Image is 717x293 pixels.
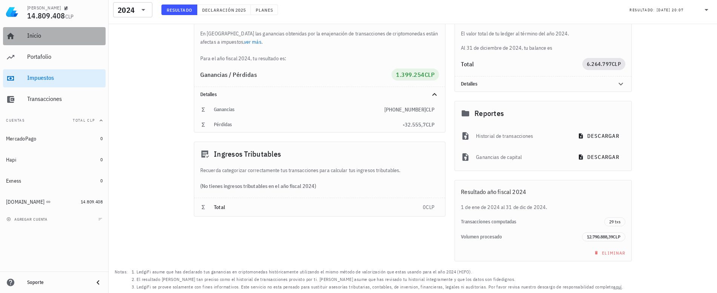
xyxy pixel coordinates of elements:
[194,29,445,63] div: En [GEOGRAPHIC_DATA] las ganancias obtenidas por la enajenación de transacciones de criptomonedas...
[137,276,623,283] li: El resultado [PERSON_NAME] tan preciso como el historial de transacciones provisto por ti. [PERSO...
[461,234,582,240] div: Volumen procesado
[423,204,426,211] span: 0
[202,7,235,13] span: Declaración
[455,180,631,203] div: Resultado año fiscal 2024
[235,7,246,13] span: 2025
[113,2,152,17] div: 2024
[461,81,607,87] div: Detalles
[587,61,612,67] span: 6.264.797
[109,266,717,293] footer: Notas:
[657,6,684,14] div: [DATE] 20:07
[100,178,103,183] span: 0
[461,219,604,225] div: Transacciones computadas
[6,136,37,142] div: MercadoPago
[629,5,657,15] div: Resultado:
[3,90,106,108] a: Transacciones
[455,203,631,211] div: 1 de ene de 2024 al 31 de dic de 2024.
[6,178,21,184] div: Exness
[244,38,261,45] a: ver más
[161,5,197,15] button: Resultado
[426,121,434,128] span: CLP
[100,157,103,162] span: 0
[27,5,61,11] div: [PERSON_NAME]
[426,106,434,113] span: CLP
[6,199,45,205] div: [DOMAIN_NAME]
[137,283,623,291] li: LedgiFi se provee solamente con fines informativos. Este servicio no esta pensado para sustituir ...
[455,76,631,92] div: Detalles
[587,234,613,240] span: 12.790.888,39
[100,136,103,141] span: 0
[214,204,225,211] span: Total
[426,204,434,211] span: CLP
[579,154,619,160] span: descargar
[609,218,620,226] span: 29 txs
[27,95,103,102] div: Transacciones
[613,234,620,240] span: CLP
[3,130,106,148] a: MercadoPago 0
[73,118,95,123] span: Total CLP
[27,74,103,81] div: Impuestos
[166,7,192,13] span: Resultado
[396,71,425,78] span: 1.399.254
[3,27,106,45] a: Inicio
[27,11,65,21] span: 14.809.408
[3,111,106,130] button: CuentasTotal CLP
[194,87,445,102] div: Detalles
[476,149,567,165] div: Ganancias de capital
[3,172,106,190] a: Exness 0
[573,129,625,143] button: descargar
[3,69,106,87] a: Impuestos
[455,29,631,52] div: Al 31 de diciembre de 2024, tu balance es
[118,6,135,14] div: 2024
[593,250,625,256] span: Eliminar
[27,279,88,285] div: Soporte
[6,6,18,18] img: LedgiFi
[3,193,106,211] a: [DOMAIN_NAME] 14.809.408
[3,151,106,169] a: Hapi 0
[590,247,628,258] button: Eliminar
[214,122,403,128] div: Pérdidas
[81,199,103,204] span: 14.809.408
[27,53,103,60] div: Portafolio
[613,284,622,290] a: aquí
[573,150,625,164] button: descargar
[194,174,445,198] div: (No tienes ingresos tributables en el año fiscal 2024)
[8,217,48,222] span: agregar cuenta
[27,32,103,39] div: Inicio
[461,61,582,67] div: Total
[197,5,251,15] button: Declaración 2025
[200,71,257,78] span: Ganancias / Pérdidas
[384,106,426,113] span: [PHONE_NUMBER]
[5,215,51,223] button: agregar cuenta
[194,166,445,174] div: Recuerda categorizar correctamente tus transacciones para calcular tus ingresos tributables.
[200,92,421,98] div: Detalles
[137,268,623,276] li: LedgiFi asume que has declarado tus ganancias en criptomonedas históricamente utilizando el mismo...
[6,157,16,163] div: Hapi
[255,7,273,13] span: Planes
[194,142,445,166] div: Ingresos Tributables
[461,29,625,38] p: El valor total de tu ledger al término del año 2024.
[65,13,74,20] span: CLP
[476,128,567,144] div: Historial de transacciones
[214,107,384,113] div: Ganancias
[579,133,619,139] span: descargar
[403,121,426,128] span: -32.555,7
[625,3,715,17] div: Resultado:[DATE] 20:07
[455,101,631,125] div: Reportes
[612,61,621,67] span: CLP
[425,71,435,78] span: CLP
[251,5,278,15] button: Planes
[3,48,106,66] a: Portafolio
